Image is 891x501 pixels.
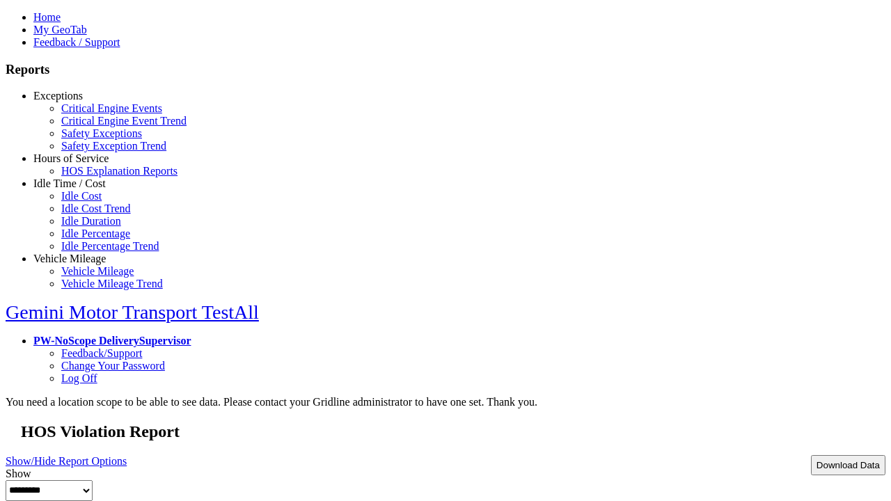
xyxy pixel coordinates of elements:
[61,347,142,359] a: Feedback/Support
[33,253,106,264] a: Vehicle Mileage
[61,228,130,239] a: Idle Percentage
[61,202,131,214] a: Idle Cost Trend
[6,452,127,470] a: Show/Hide Report Options
[6,62,885,77] h3: Reports
[61,102,162,114] a: Critical Engine Events
[811,455,885,475] button: Download Data
[33,335,191,347] a: PW-NoScope DeliverySupervisor
[61,372,97,384] a: Log Off
[33,11,61,23] a: Home
[21,422,885,441] h2: HOS Violation Report
[61,265,134,277] a: Vehicle Mileage
[33,36,120,48] a: Feedback / Support
[6,301,259,323] a: Gemini Motor Transport TestAll
[61,127,142,139] a: Safety Exceptions
[33,90,83,102] a: Exceptions
[33,177,106,189] a: Idle Time / Cost
[6,396,885,408] div: You need a location scope to be able to see data. Please contact your Gridline administrator to h...
[61,360,165,372] a: Change Your Password
[61,190,102,202] a: Idle Cost
[61,240,159,252] a: Idle Percentage Trend
[6,468,31,479] label: Show
[61,278,163,289] a: Vehicle Mileage Trend
[33,24,87,35] a: My GeoTab
[61,140,166,152] a: Safety Exception Trend
[61,115,187,127] a: Critical Engine Event Trend
[61,215,121,227] a: Idle Duration
[33,152,109,164] a: Hours of Service
[61,165,178,177] a: HOS Explanation Reports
